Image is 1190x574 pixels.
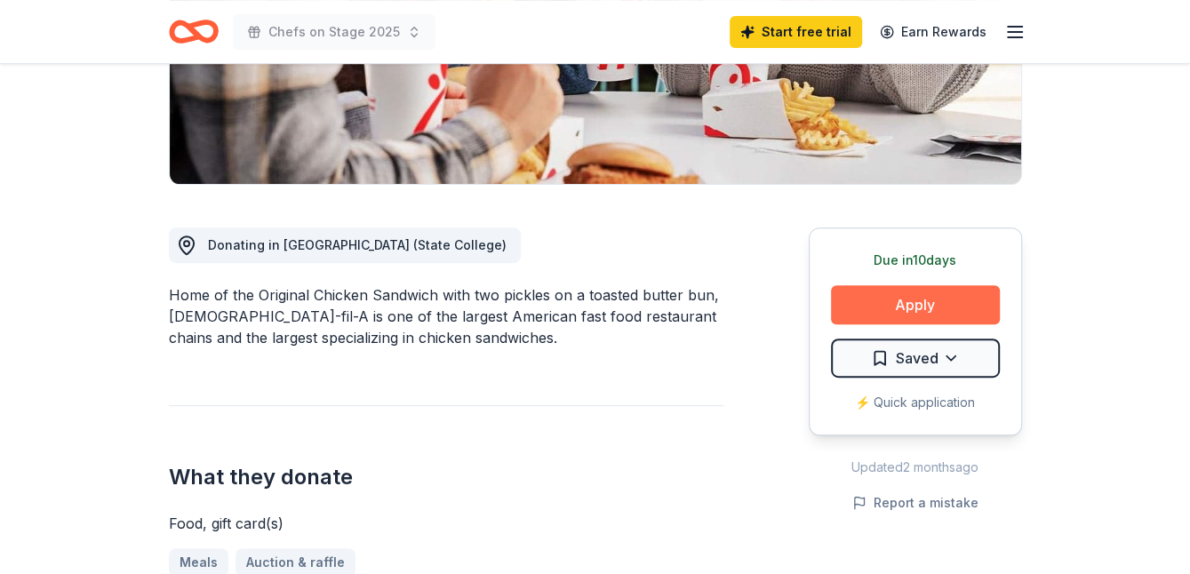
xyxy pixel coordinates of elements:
span: Chefs on Stage 2025 [268,21,400,43]
div: Home of the Original Chicken Sandwich with two pickles on a toasted butter bun, [DEMOGRAPHIC_DATA... [169,284,723,348]
a: Start free trial [730,16,862,48]
span: Donating in [GEOGRAPHIC_DATA] (State College) [208,237,507,252]
div: Food, gift card(s) [169,513,723,534]
button: Report a mistake [852,492,978,514]
button: Saved [831,339,1000,378]
button: Chefs on Stage 2025 [233,14,435,50]
div: ⚡️ Quick application [831,392,1000,413]
button: Apply [831,285,1000,324]
a: Home [169,11,219,52]
span: Saved [896,347,938,370]
a: Earn Rewards [869,16,997,48]
div: Due in 10 days [831,250,1000,271]
h2: What they donate [169,463,723,491]
div: Updated 2 months ago [809,457,1022,478]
